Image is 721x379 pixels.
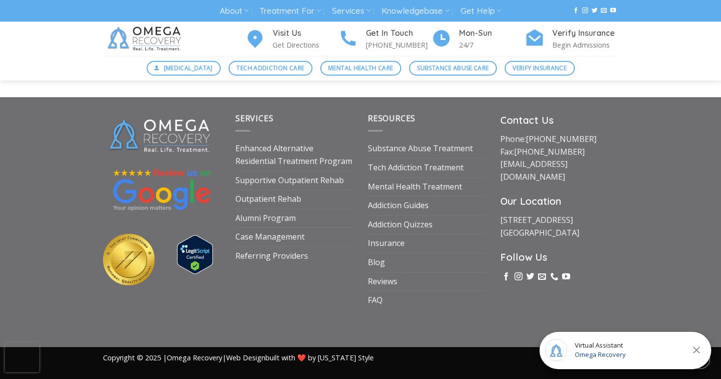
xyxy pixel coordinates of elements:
[328,63,393,73] span: Mental Health Care
[368,272,397,291] a: Reviews
[235,228,305,246] a: Case Management
[5,343,39,372] iframe: reCAPTCHA
[382,2,449,20] a: Knowledgebase
[235,190,301,209] a: Outpatient Rehab
[601,7,607,14] a: Send us an email
[229,61,312,76] a: Tech Addiction Care
[245,27,338,51] a: Visit Us Get Directions
[514,146,585,157] a: [PHONE_NUMBER]
[236,63,304,73] span: Tech Addiction Care
[235,139,353,170] a: Enhanced Alternative Residential Treatment Program
[273,27,338,40] h4: Visit Us
[610,7,616,14] a: Follow on YouTube
[526,272,534,281] a: Follow on Twitter
[226,353,265,362] a: Web Design
[502,272,510,281] a: Follow on Facebook
[550,272,558,281] a: Call us
[552,39,618,51] p: Begin Admissions
[582,7,588,14] a: Follow on Instagram
[500,249,618,265] h3: Follow Us
[368,159,463,177] a: Tech Addiction Treatment
[368,113,415,124] span: Resources
[366,39,432,51] p: [PHONE_NUMBER]
[459,27,525,40] h4: Mon-Sun
[368,253,385,272] a: Blog
[177,248,213,259] a: Verify LegitScript Approval for www.omegarecovery.org
[103,22,189,56] img: Omega Recovery
[220,2,249,20] a: About
[167,353,222,362] a: Omega Recovery
[526,134,596,144] a: [PHONE_NUMBER]
[235,247,308,266] a: Referring Providers
[552,27,618,40] h4: Verify Insurance
[573,7,579,14] a: Follow on Facebook
[259,2,321,20] a: Treatment For
[147,61,221,76] a: [MEDICAL_DATA]
[500,114,554,126] strong: Contact Us
[368,216,433,234] a: Addiction Quizzes
[103,353,374,362] span: Copyright © 2025 | | built with ❤️ by [US_STATE] Style
[513,63,566,73] span: Verify Insurance
[235,209,296,228] a: Alumni Program
[338,27,432,51] a: Get In Touch [PHONE_NUMBER]
[515,272,522,281] a: Follow on Instagram
[235,113,273,124] span: Services
[500,215,579,238] a: [STREET_ADDRESS][GEOGRAPHIC_DATA]
[332,2,371,20] a: Services
[500,159,567,182] a: [EMAIL_ADDRESS][DOMAIN_NAME]
[366,27,432,40] h4: Get In Touch
[592,7,597,14] a: Follow on Twitter
[500,133,618,183] p: Phone: Fax:
[368,178,462,196] a: Mental Health Treatment
[459,39,525,51] p: 24/7
[368,291,383,310] a: FAQ
[368,234,405,253] a: Insurance
[368,196,429,215] a: Addiction Guides
[505,61,575,76] a: Verify Insurance
[538,272,546,281] a: Send us an email
[368,139,473,158] a: Substance Abuse Treatment
[273,39,338,51] p: Get Directions
[177,235,213,274] img: Verify Approval for www.omegarecovery.org
[164,63,213,73] span: [MEDICAL_DATA]
[525,27,618,51] a: Verify Insurance Begin Admissions
[409,61,497,76] a: Substance Abuse Care
[235,171,344,190] a: Supportive Outpatient Rehab
[320,61,401,76] a: Mental Health Care
[461,2,501,20] a: Get Help
[417,63,489,73] span: Substance Abuse Care
[500,193,618,209] h3: Our Location
[562,272,570,281] a: Follow on YouTube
